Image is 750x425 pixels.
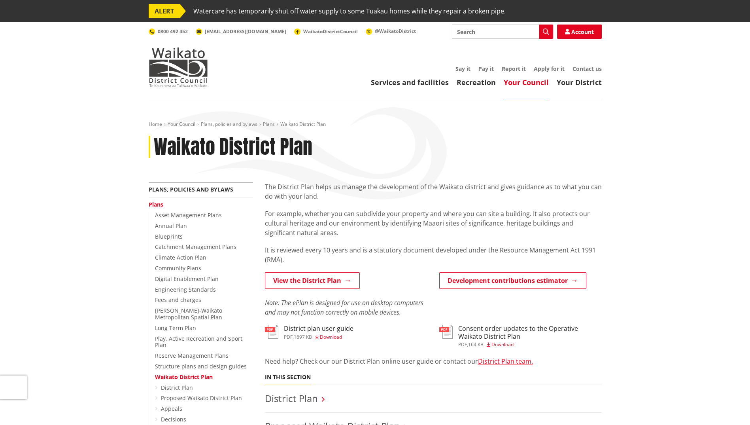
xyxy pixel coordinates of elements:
[284,325,353,332] h3: District plan user guide
[371,78,449,87] a: Services and facilities
[265,357,602,366] p: Need help? Check our our District Plan online user guide or contact our
[154,136,312,159] h1: Waikato District Plan
[155,211,222,219] a: Asset Management Plans
[284,335,353,340] div: ,
[168,121,195,127] a: Your Council
[155,275,219,283] a: Digital Enablement Plan
[155,373,213,381] a: Waikato District Plan
[504,78,549,87] a: Your Council
[155,243,236,250] a: Catchment Management Plans
[161,405,182,412] a: Appeals
[265,325,353,339] a: District plan user guide pdf,1697 KB Download
[491,341,514,348] span: Download
[320,334,342,340] span: Download
[155,233,183,240] a: Blueprints
[196,28,286,35] a: [EMAIL_ADDRESS][DOMAIN_NAME]
[155,352,229,359] a: Reserve Management Plans
[265,374,311,381] h5: In this section
[265,272,360,289] a: View the District Plan
[458,341,467,348] span: pdf
[468,341,484,348] span: 164 KB
[263,121,275,127] a: Plans
[149,28,188,35] a: 0800 492 452
[193,4,506,18] span: Watercare has temporarily shut off water supply to some Tuakau homes while they repair a broken p...
[155,362,247,370] a: Structure plans and design guides
[458,342,602,347] div: ,
[457,78,496,87] a: Recreation
[557,25,602,39] a: Account
[502,65,526,72] a: Report it
[205,28,286,35] span: [EMAIL_ADDRESS][DOMAIN_NAME]
[155,307,222,321] a: [PERSON_NAME]-Waikato Metropolitan Spatial Plan
[161,384,193,391] a: District Plan
[303,28,358,35] span: WaikatoDistrictCouncil
[265,298,423,317] em: Note: The ePlan is designed for use on desktop computers and may not function correctly on mobile...
[265,392,318,405] a: District Plan
[149,47,208,87] img: Waikato District Council - Te Kaunihera aa Takiwaa o Waikato
[284,334,293,340] span: pdf
[265,325,278,339] img: document-pdf.svg
[265,245,602,264] p: It is reviewed every 10 years and is a statutory document developed under the Resource Management...
[149,186,233,193] a: Plans, policies and bylaws
[572,65,602,72] a: Contact us
[155,324,196,332] a: Long Term Plan
[455,65,470,72] a: Say it
[155,222,187,230] a: Annual Plan
[158,28,188,35] span: 0800 492 452
[557,78,602,87] a: Your District
[375,28,416,34] span: @WaikatoDistrict
[478,357,533,366] a: District Plan team.
[155,335,242,349] a: Play, Active Recreation and Sport Plan
[280,121,326,127] span: Waikato District Plan
[439,325,602,347] a: Consent order updates to the Operative Waikato District Plan pdf,164 KB Download
[478,65,494,72] a: Pay it
[534,65,565,72] a: Apply for it
[149,201,163,208] a: Plans
[366,28,416,34] a: @WaikatoDistrict
[294,334,312,340] span: 1697 KB
[452,25,553,39] input: Search input
[155,296,201,304] a: Fees and charges
[439,325,453,339] img: document-pdf.svg
[439,272,586,289] a: Development contributions estimator
[149,121,162,127] a: Home
[458,325,602,340] h3: Consent order updates to the Operative Waikato District Plan
[155,286,216,293] a: Engineering Standards
[265,182,602,201] p: The District Plan helps us manage the development of the Waikato district and gives guidance as t...
[149,4,180,18] span: ALERT
[155,264,201,272] a: Community Plans
[161,394,242,402] a: Proposed Waikato District Plan
[201,121,257,127] a: Plans, policies and bylaws
[155,254,206,261] a: Climate Action Plan
[294,28,358,35] a: WaikatoDistrictCouncil
[265,209,602,237] p: For example, whether you can subdivide your property and where you can site a building. It also p...
[149,121,602,128] nav: breadcrumb
[161,416,186,423] a: Decisions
